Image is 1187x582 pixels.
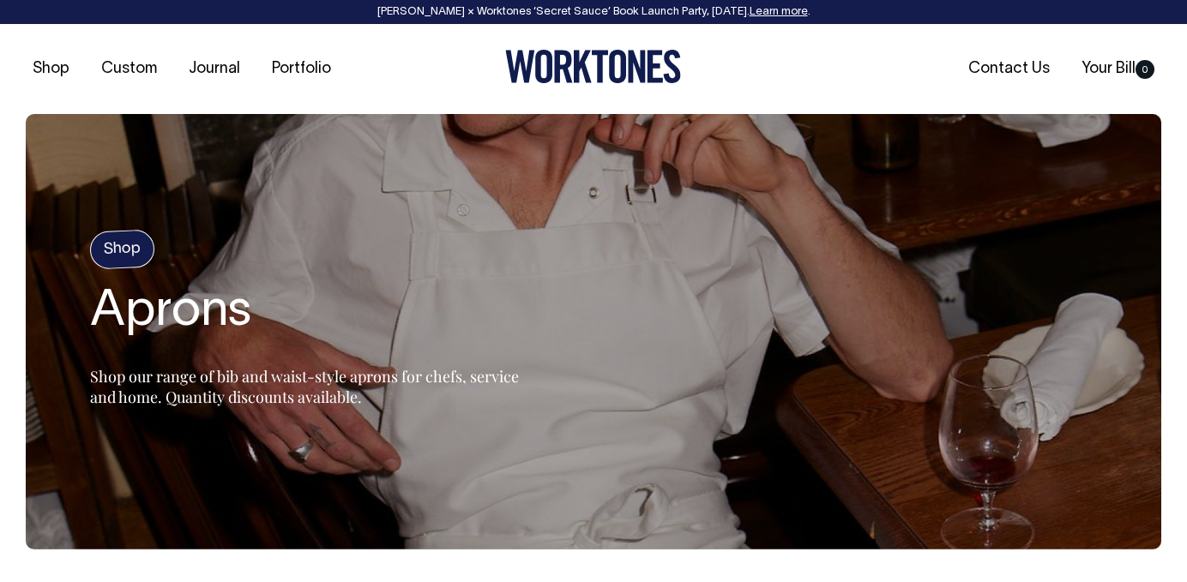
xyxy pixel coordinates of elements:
a: Custom [94,55,164,83]
div: [PERSON_NAME] × Worktones ‘Secret Sauce’ Book Launch Party, [DATE]. . [17,6,1170,18]
span: 0 [1136,60,1154,79]
a: Journal [182,55,247,83]
h2: Aprons [90,285,519,340]
a: Portfolio [265,55,338,83]
a: Your Bill0 [1075,55,1161,83]
a: Contact Us [961,55,1057,83]
span: Shop our range of bib and waist-style aprons for chefs, service and home. Quantity discounts avai... [90,366,519,407]
a: Learn more [750,7,808,17]
h4: Shop [89,230,155,270]
a: Shop [26,55,76,83]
